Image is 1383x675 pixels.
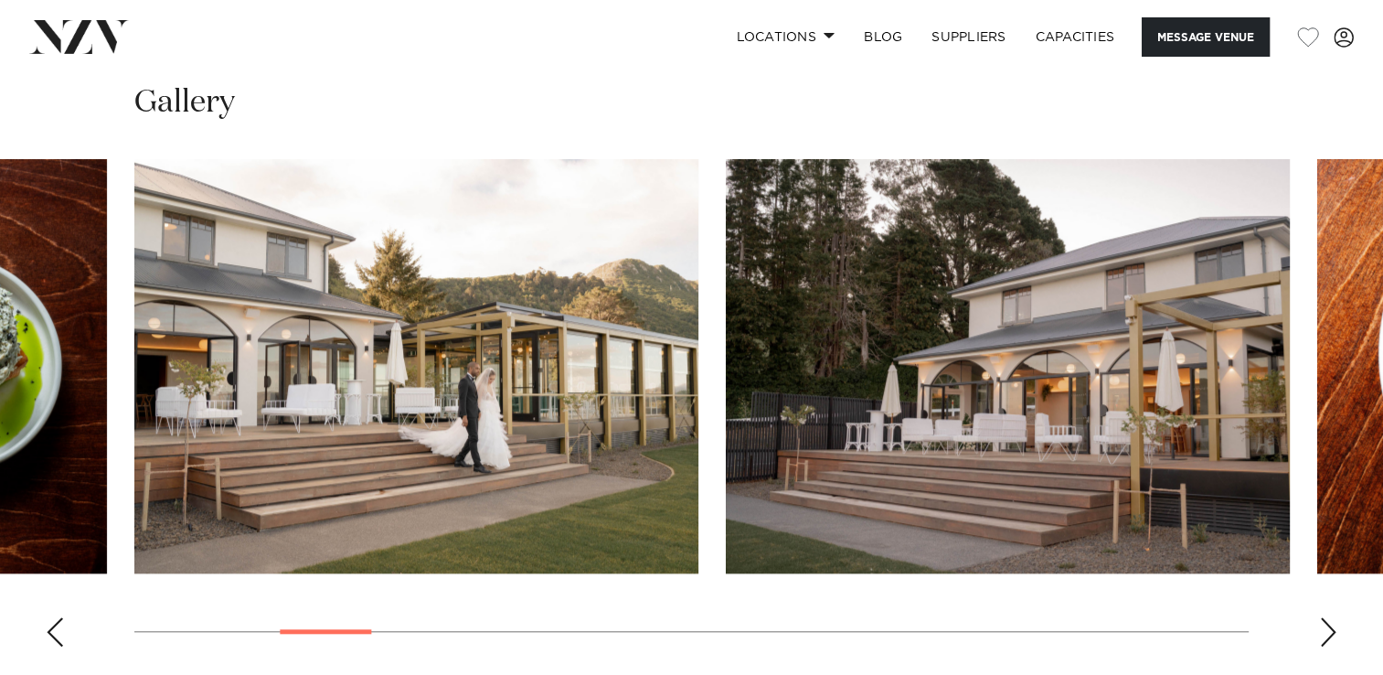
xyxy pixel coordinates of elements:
swiper-slide: 4 / 23 [134,159,698,573]
h2: Gallery [134,82,235,123]
button: Message Venue [1142,17,1270,57]
img: nzv-logo.png [29,20,129,53]
a: Locations [721,17,849,57]
a: BLOG [849,17,917,57]
a: SUPPLIERS [917,17,1020,57]
swiper-slide: 5 / 23 [726,159,1290,573]
a: Capacities [1021,17,1130,57]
